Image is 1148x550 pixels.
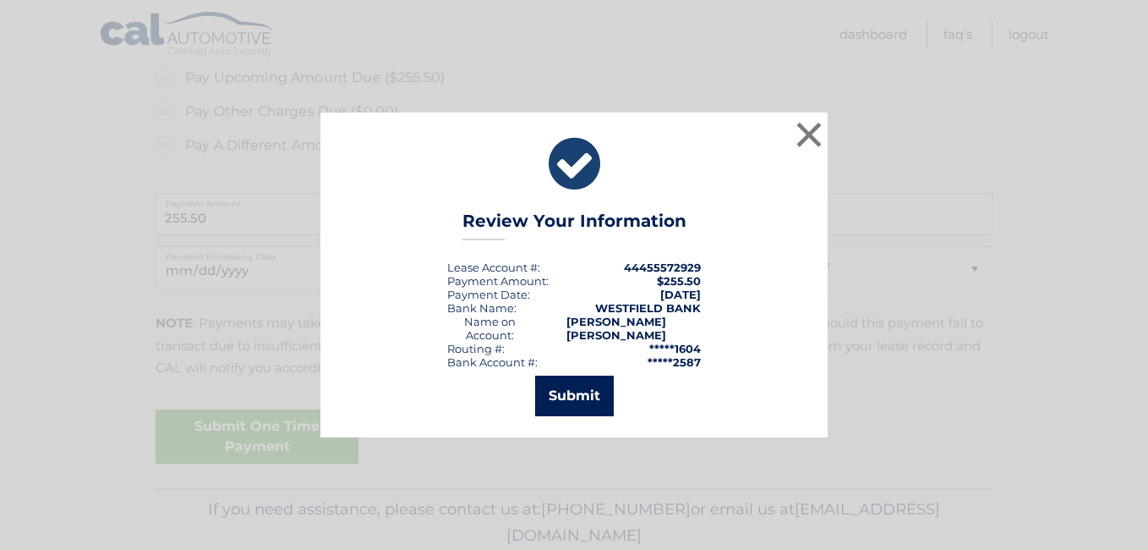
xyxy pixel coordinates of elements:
div: Bank Name: [447,301,517,315]
strong: [PERSON_NAME] [PERSON_NAME] [566,315,666,342]
strong: 44455572929 [624,261,701,274]
div: Lease Account #: [447,261,540,274]
strong: WESTFIELD BANK [595,301,701,315]
span: [DATE] [660,288,701,301]
div: Bank Account #: [447,355,538,369]
div: : [447,288,530,301]
h3: Review Your Information [462,211,686,240]
button: Submit [535,376,614,416]
div: Routing #: [447,342,505,355]
span: Payment Date [447,288,528,301]
div: Payment Amount: [447,274,549,288]
span: $255.50 [657,274,701,288]
button: × [792,118,826,151]
div: Name on Account: [447,315,533,342]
